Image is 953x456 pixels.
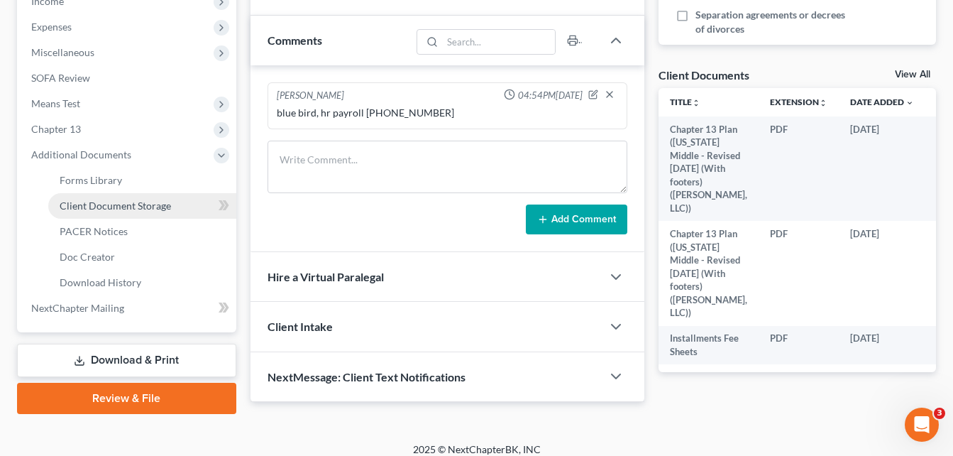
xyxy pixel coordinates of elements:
a: Download & Print [17,344,236,377]
td: Chapter 13 Plan ([US_STATE] Middle - Revised [DATE] (With footers) ([PERSON_NAME], LLC)) [659,116,759,221]
a: SOFA Review [20,65,236,91]
td: [DATE] [839,326,925,365]
a: View All [895,70,930,80]
span: Download History [60,276,141,288]
span: NextMessage: Client Text Notifications [268,370,466,384]
a: Download History [48,270,236,295]
td: 2022 tax transcript, [PERSON_NAME]-pdf [659,364,759,430]
span: Additional Documents [31,148,131,161]
span: Chapter 13 [31,123,81,135]
span: Client Document Storage [60,200,171,212]
span: Expenses [31,21,72,33]
td: Installments Fee Sheets [659,326,759,365]
td: [DATE] [839,221,925,325]
span: SOFA Review [31,72,90,84]
td: [DATE] [839,364,925,430]
a: NextChapter Mailing [20,295,236,321]
td: [DATE] [839,116,925,221]
button: Add Comment [526,205,627,234]
div: blue bird, hr payroll [PHONE_NUMBER] [277,106,618,120]
a: PACER Notices [48,219,236,244]
span: Separation agreements or decrees of divorces [695,8,854,36]
span: Client Intake [268,320,333,333]
td: Chapter 13 Plan ([US_STATE] Middle - Revised [DATE] (With footers) ([PERSON_NAME], LLC)) [659,221,759,325]
a: Forms Library [48,168,236,193]
div: Client Documents [659,67,749,82]
span: Comments [268,33,322,47]
td: PDF [759,221,839,325]
a: Extensionunfold_more [770,97,827,107]
a: Client Document Storage [48,193,236,219]
div: [PERSON_NAME] [277,89,344,103]
span: 04:54PM[DATE] [518,89,583,102]
span: Hire a Virtual Paralegal [268,270,384,283]
td: PDF [759,364,839,430]
a: Date Added expand_more [850,97,914,107]
span: PACER Notices [60,225,128,237]
iframe: Intercom live chat [905,408,939,442]
i: unfold_more [692,99,700,107]
i: expand_more [905,99,914,107]
td: PDF [759,326,839,365]
span: Forms Library [60,174,122,186]
span: NextChapter Mailing [31,302,124,314]
a: Review & File [17,383,236,414]
span: Means Test [31,97,80,109]
span: Doc Creator [60,251,115,263]
a: Titleunfold_more [670,97,700,107]
span: Miscellaneous [31,46,94,58]
a: Doc Creator [48,244,236,270]
td: PDF [759,116,839,221]
span: 3 [934,408,945,419]
i: unfold_more [819,99,827,107]
input: Search... [443,30,556,54]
